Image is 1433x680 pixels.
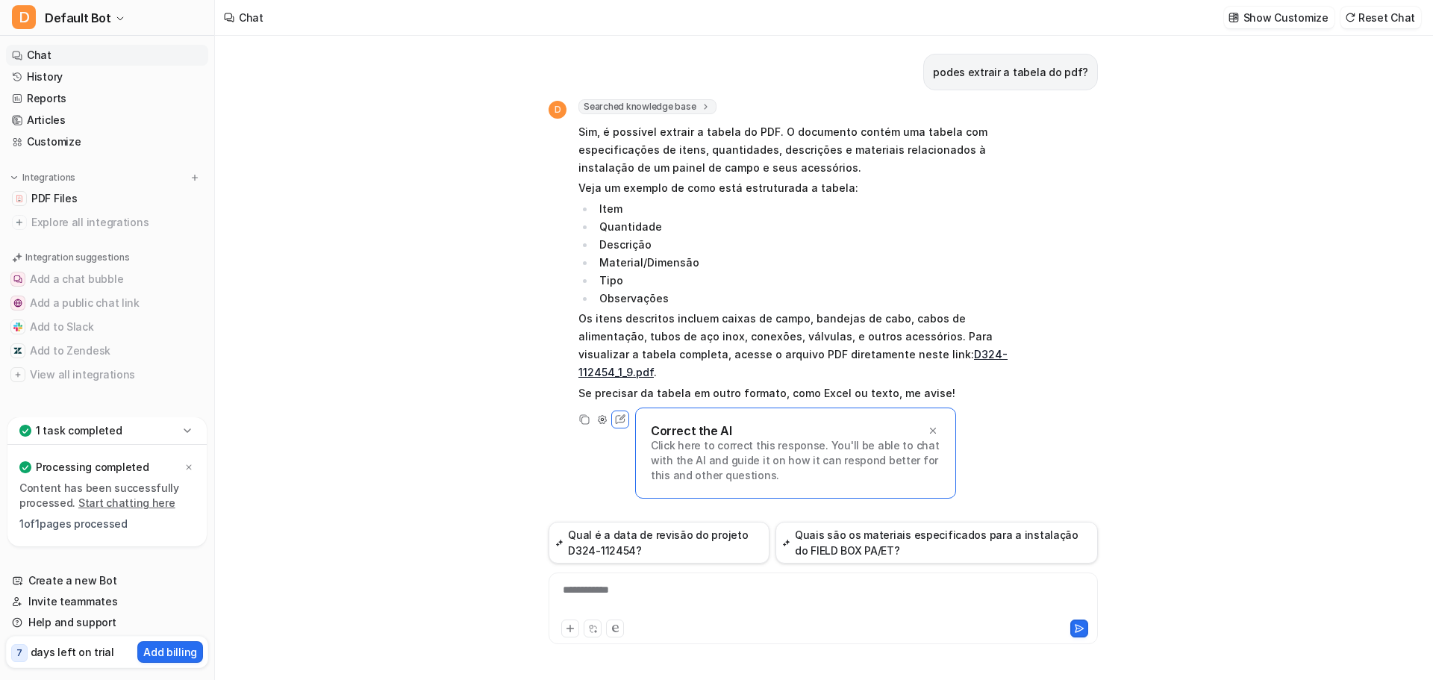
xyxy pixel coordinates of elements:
img: reset [1345,12,1355,23]
li: Tipo [595,272,1015,290]
a: Help and support [6,612,208,633]
li: Item [595,200,1015,218]
button: Integrations [6,170,80,185]
span: D [549,101,566,119]
button: Add a public chat linkAdd a public chat link [6,291,208,315]
img: Add to Zendesk [13,346,22,355]
li: Quantidade [595,218,1015,236]
button: Add a chat bubbleAdd a chat bubble [6,267,208,291]
span: D [12,5,36,29]
span: Default Bot [45,7,111,28]
img: Add to Slack [13,322,22,331]
li: Material/Dimensão [595,254,1015,272]
p: Show Customize [1243,10,1329,25]
p: 7 [16,646,22,660]
img: Add a chat bubble [13,275,22,284]
img: expand menu [9,172,19,183]
p: days left on trial [31,644,114,660]
img: View all integrations [13,370,22,379]
p: Click here to correct this response. You'll be able to chat with the AI and guide it on how it ca... [651,438,940,483]
li: Descrição [595,236,1015,254]
p: Os itens descritos incluem caixas de campo, bandejas de cabo, cabos de alimentação, tubos de aço ... [578,310,1015,381]
p: Integrations [22,172,75,184]
button: Qual é a data de revisão do projeto D324-112454? [549,522,769,564]
a: Create a new Bot [6,570,208,591]
p: Sim, é possível extrair a tabela do PDF. O documento contém uma tabela com especificações de iten... [578,123,1015,177]
div: Chat [239,10,263,25]
a: Invite teammates [6,591,208,612]
button: Add billing [137,641,203,663]
p: Processing completed [36,460,149,475]
a: History [6,66,208,87]
p: Se precisar da tabela em outro formato, como Excel ou texto, me avise! [578,384,1015,402]
a: Chat [6,45,208,66]
span: Searched knowledge base [578,99,716,114]
img: Add a public chat link [13,299,22,308]
a: Start chatting here [78,496,175,509]
p: 1 of 1 pages processed [19,517,195,531]
span: PDF Files [31,191,77,206]
button: Show Customize [1224,7,1334,28]
p: Add billing [143,644,197,660]
button: Quais são os materiais especificados para a instalação do FIELD BOX PA/ET? [775,522,1098,564]
span: Explore all integrations [31,210,202,234]
p: Veja um exemplo de como está estruturada a tabela: [578,179,1015,197]
a: Reports [6,88,208,109]
p: Integration suggestions [25,251,129,264]
a: Customize [6,131,208,152]
p: 1 task completed [36,423,122,438]
button: Reset Chat [1340,7,1421,28]
button: Add to ZendeskAdd to Zendesk [6,339,208,363]
button: View all integrationsView all integrations [6,363,208,387]
a: PDF FilesPDF Files [6,188,208,209]
img: customize [1228,12,1239,23]
img: menu_add.svg [190,172,200,183]
p: Content has been successfully processed. [19,481,195,511]
img: PDF Files [15,194,24,203]
p: Correct the AI [651,423,731,438]
a: Explore all integrations [6,212,208,233]
li: Observações [595,290,1015,308]
button: Add to SlackAdd to Slack [6,315,208,339]
p: podes extrair a tabela do pdf? [933,63,1088,81]
a: Articles [6,110,208,131]
img: explore all integrations [12,215,27,230]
